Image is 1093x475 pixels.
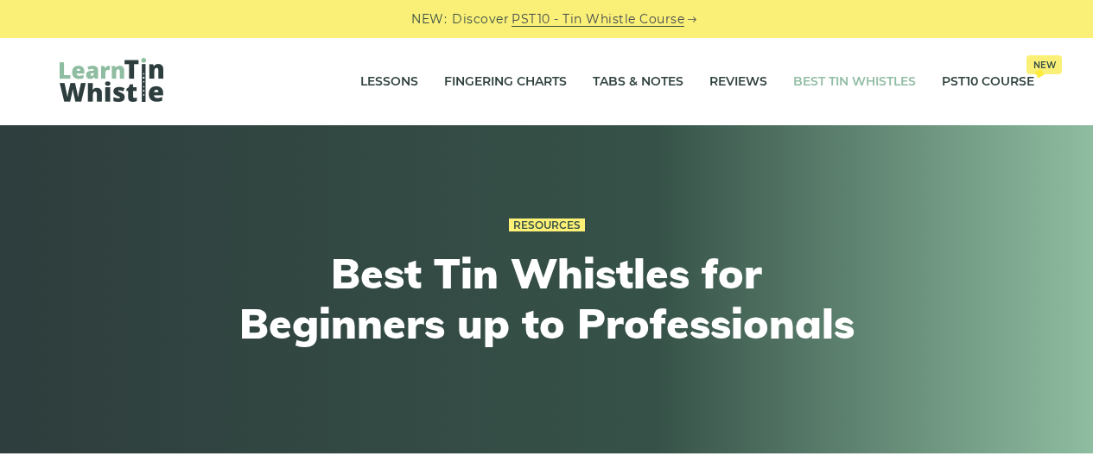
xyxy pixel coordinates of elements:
a: Lessons [360,60,418,104]
a: PST10 CourseNew [942,60,1034,104]
h1: Best Tin Whistles for Beginners up to Professionals [229,249,865,348]
img: LearnTinWhistle.com [60,58,163,102]
a: Reviews [709,60,767,104]
a: Resources [509,218,585,232]
a: Best Tin Whistles [793,60,916,104]
a: Tabs & Notes [593,60,683,104]
span: New [1026,55,1062,74]
a: Fingering Charts [444,60,567,104]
